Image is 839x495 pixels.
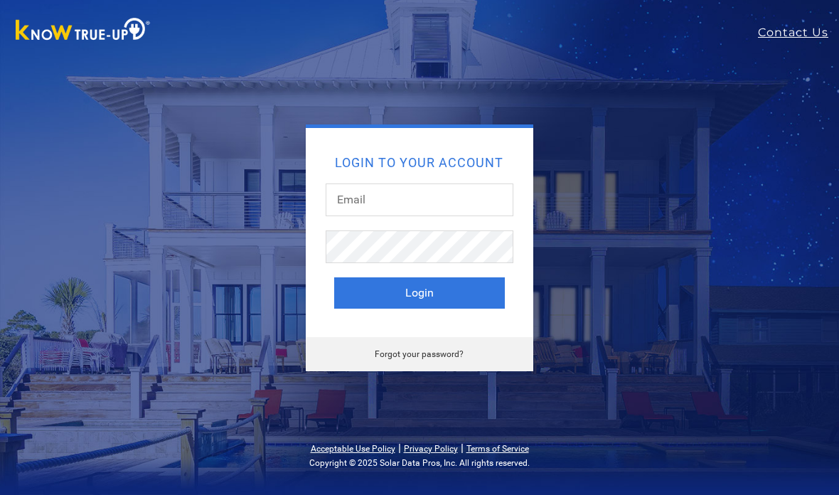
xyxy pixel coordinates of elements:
span: | [461,441,464,454]
a: Acceptable Use Policy [311,444,395,454]
a: Privacy Policy [404,444,458,454]
a: Terms of Service [466,444,529,454]
a: Forgot your password? [375,349,464,359]
button: Login [334,277,505,309]
span: | [398,441,401,454]
a: Contact Us [758,24,839,41]
input: Email [326,183,513,216]
h2: Login to your account [334,156,505,169]
img: Know True-Up [9,15,158,47]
